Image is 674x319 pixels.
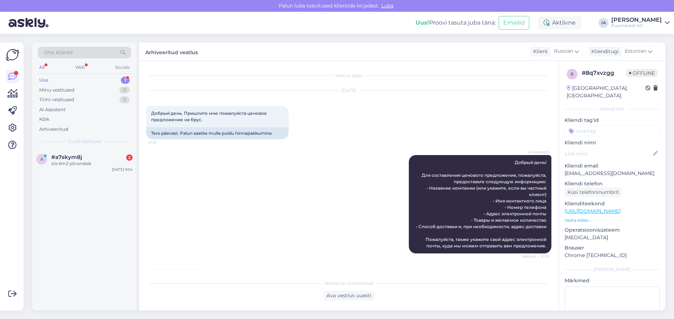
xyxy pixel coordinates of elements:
[565,226,660,234] p: Operatsioonisüsteem
[611,23,662,29] div: Puumarket AS
[121,77,130,84] div: 1
[119,87,130,94] div: 0
[626,69,658,77] span: Offline
[39,126,68,133] div: Arhiveeritud
[565,125,660,136] input: Lisa tag
[416,19,429,26] b: Uus!
[565,180,660,187] p: Kliendi telefon
[598,18,608,28] div: IA
[146,127,289,139] div: Tere päevast. Palun saatke mulle puidu hinnapakkumine.
[565,117,660,124] p: Kliendi tag'id
[39,116,50,123] div: Kõik
[499,16,529,30] button: Emailid
[6,48,19,62] img: Askly Logo
[112,167,133,172] div: [DATE] 9:54
[51,160,133,167] div: siis 6m2 põrandale
[582,69,626,77] div: # 8q7xvzgg
[39,106,66,113] div: AI Assistent
[565,187,622,197] div: Küsi telefoninumbrit
[565,234,660,241] p: [MEDICAL_DATA]
[126,154,133,161] div: 2
[565,139,660,146] p: Kliendi nimi
[565,244,660,252] p: Brauser
[145,47,198,56] label: Arhiveeritud vestlus
[522,254,549,259] span: Nähtud ✓ 21:10
[588,48,619,55] div: Klienditugi
[68,138,101,145] span: Uued vestlused
[324,280,373,287] span: Vestlus on arhiveeritud
[74,63,86,72] div: Web
[146,72,551,79] div: Vestlus algas
[554,47,573,55] span: Russian
[416,19,496,27] div: Proovi tasuta juba täna:
[148,140,175,145] span: 21:10
[611,17,662,23] div: [PERSON_NAME]
[39,77,48,84] div: Uus
[151,110,268,122] span: Добрый день. Пришлите мне пожалуйста ценовое предложение на брус.
[39,96,74,103] div: Tiimi vestlused
[114,63,131,72] div: Socials
[379,2,396,9] span: Luba
[538,16,581,29] div: Aktiivne
[565,208,621,214] a: [URL][DOMAIN_NAME]
[565,200,660,207] p: Klienditeekond
[523,149,549,155] span: AI Assistent
[565,217,660,223] p: Vaata edasi ...
[625,47,647,55] span: Estonian
[119,96,130,103] div: 0
[611,17,670,29] a: [PERSON_NAME]Puumarket AS
[565,170,660,177] p: [EMAIL_ADDRESS][DOMAIN_NAME]
[565,162,660,170] p: Kliendi email
[146,87,551,94] div: [DATE]
[324,291,374,300] div: Ava vestlus uuesti
[565,266,660,273] div: [PERSON_NAME]
[530,48,548,55] div: Klient
[51,154,82,160] span: #a7skym8j
[571,71,573,77] span: 8
[565,150,652,158] input: Lisa nimi
[565,277,660,284] p: Märkmed
[565,252,660,259] p: Chrome [TECHNICAL_ID]
[565,106,660,112] div: Kliendi info
[39,87,74,94] div: Minu vestlused
[567,84,645,99] div: [GEOGRAPHIC_DATA], [GEOGRAPHIC_DATA]
[40,156,43,162] span: a
[38,63,46,72] div: All
[44,49,73,56] span: Otsi kliente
